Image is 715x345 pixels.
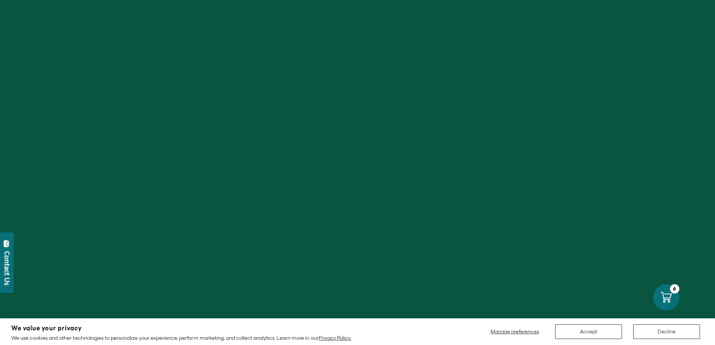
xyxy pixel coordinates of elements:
[3,251,11,285] div: Contact Us
[555,324,622,339] button: Accept
[491,328,539,334] span: Manage preferences
[486,324,544,339] button: Manage preferences
[670,284,679,294] div: 6
[11,325,351,331] h2: We value your privacy
[11,334,351,341] p: We use cookies and other technologies to personalize your experience, perform marketing, and coll...
[633,324,700,339] button: Decline
[319,335,351,341] a: Privacy Policy.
